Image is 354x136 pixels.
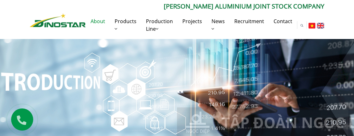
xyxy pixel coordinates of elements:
a: Products [110,11,141,39]
img: Nhôm Dinostar [30,13,86,28]
a: Production Line [141,11,178,39]
a: Projects [178,11,207,31]
p: [PERSON_NAME] Aluminium Joint Stock Company [86,2,324,11]
a: News [207,11,230,39]
a: About [86,11,110,31]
